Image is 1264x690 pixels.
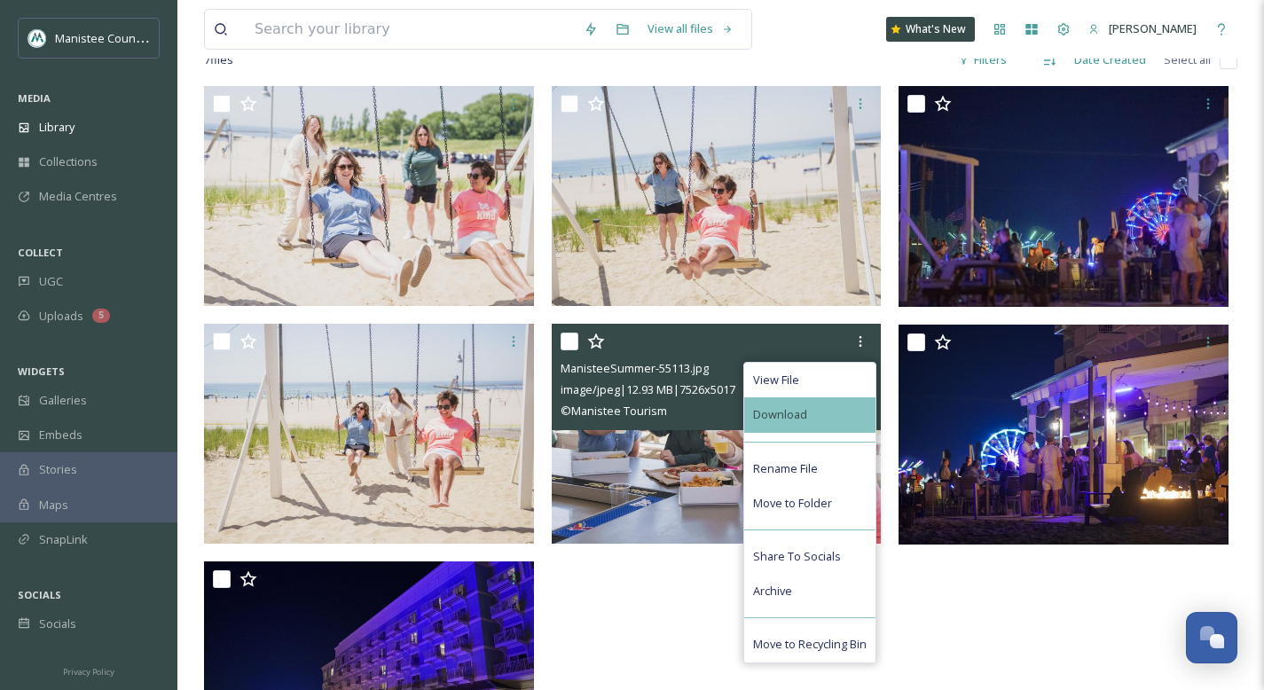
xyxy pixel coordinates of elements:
span: Galleries [39,392,87,409]
img: ManisteeSummer-55118.jpg [899,325,1229,545]
span: Uploads [39,308,83,325]
div: Date Created [1065,43,1155,77]
img: ManisteeSummer-55119.jpg [899,86,1229,307]
img: ManisteeSummer-55113.jpg [552,324,882,544]
span: Stories [39,461,77,478]
span: Rename File [753,460,818,477]
input: Search your library [246,10,575,49]
a: View all files [639,12,742,46]
span: SnapLink [39,531,88,548]
a: Privacy Policy [63,660,114,681]
span: ManisteeSummer-55113.jpg [561,360,709,376]
img: ManisteeSummer-55116.jpg [204,86,534,306]
span: View File [753,372,799,388]
a: [PERSON_NAME] [1080,12,1205,46]
span: Privacy Policy [63,666,114,678]
span: Media Centres [39,188,117,205]
button: Open Chat [1186,612,1237,663]
span: WIDGETS [18,365,65,378]
span: Manistee County Tourism [55,29,191,46]
img: logo.jpeg [28,29,46,47]
span: © Manistee Tourism [561,403,667,419]
img: ManisteeSummer-55115.jpg [552,86,882,306]
a: What's New [886,17,975,42]
span: Download [753,406,807,423]
span: MEDIA [18,91,51,105]
span: Embeds [39,427,82,443]
span: Archive [753,583,792,600]
div: 5 [92,309,110,323]
span: UGC [39,273,63,290]
span: COLLECT [18,246,63,259]
span: Collections [39,153,98,170]
span: Library [39,119,75,136]
div: Filters [949,43,1016,77]
img: ManisteeSummer-55114.jpg [204,324,534,544]
span: Socials [39,616,76,632]
span: Maps [39,497,68,514]
span: 7 file s [204,51,233,68]
span: image/jpeg | 12.93 MB | 7526 x 5017 [561,381,735,397]
span: Share To Socials [753,548,841,565]
span: Move to Folder [753,495,832,512]
span: SOCIALS [18,588,61,601]
span: Select all [1164,51,1211,68]
span: Move to Recycling Bin [753,636,867,653]
span: [PERSON_NAME] [1109,20,1197,36]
